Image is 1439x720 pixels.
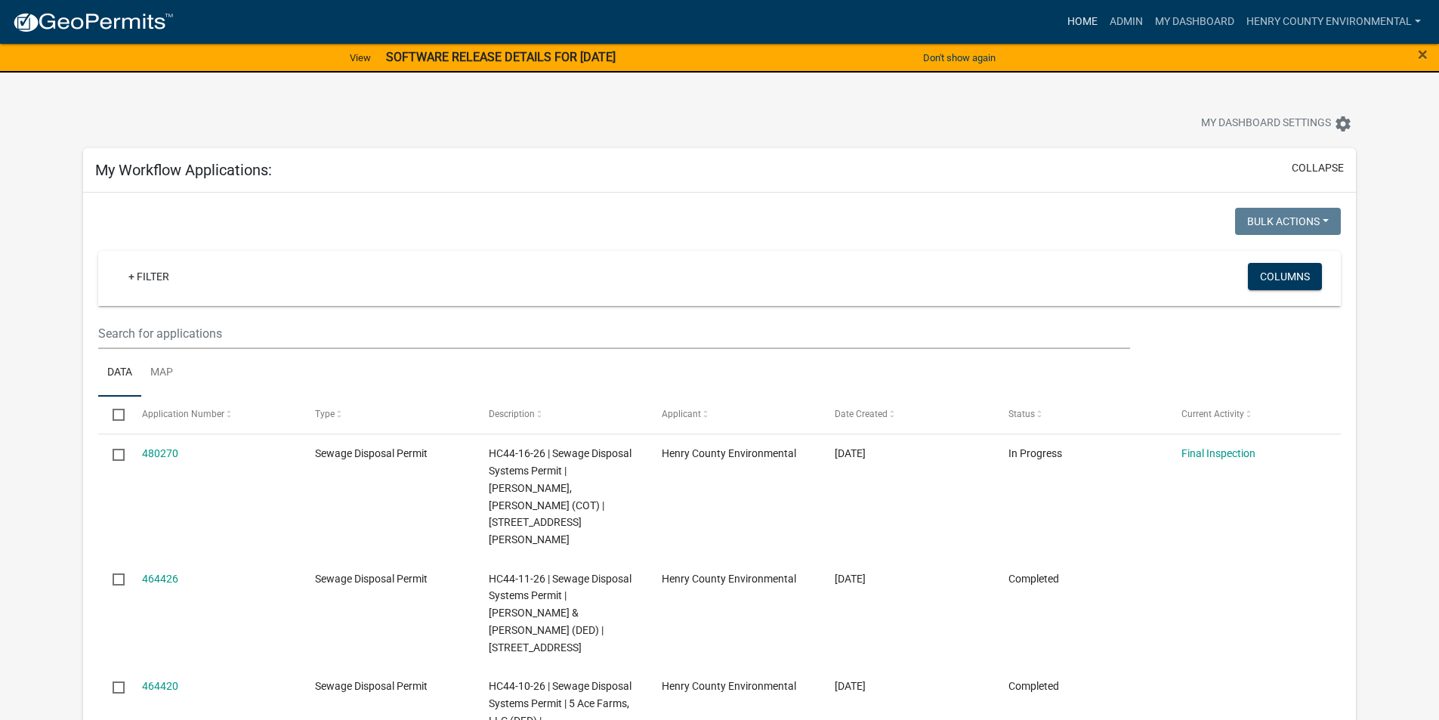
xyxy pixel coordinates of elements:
[647,397,820,433] datatable-header-cell: Applicant
[1201,115,1331,133] span: My Dashboard Settings
[835,680,866,692] span: 08/15/2025
[917,45,1002,70] button: Don't show again
[1240,8,1427,36] a: Henry County Environmental
[662,680,796,692] span: Henry County Environmental
[489,573,631,654] span: HC44-11-26 | Sewage Disposal Systems Permit | Housh, John D & Kimberly A (DED) | 1466 OLD HWY 34
[1418,45,1428,63] button: Close
[1418,44,1428,65] span: ×
[128,397,301,433] datatable-header-cell: Application Number
[98,318,1129,349] input: Search for applications
[116,263,181,290] a: + Filter
[662,573,796,585] span: Henry County Environmental
[315,680,428,692] span: Sewage Disposal Permit
[1248,263,1322,290] button: Columns
[835,447,866,459] span: 09/18/2025
[1104,8,1149,36] a: Admin
[1008,447,1062,459] span: In Progress
[344,45,377,70] a: View
[1167,397,1340,433] datatable-header-cell: Current Activity
[835,409,888,419] span: Date Created
[301,397,474,433] datatable-header-cell: Type
[1008,573,1059,585] span: Completed
[315,573,428,585] span: Sewage Disposal Permit
[141,349,182,397] a: Map
[662,447,796,459] span: Henry County Environmental
[489,409,535,419] span: Description
[835,573,866,585] span: 08/15/2025
[315,447,428,459] span: Sewage Disposal Permit
[98,349,141,397] a: Data
[1008,680,1059,692] span: Completed
[95,161,272,179] h5: My Workflow Applications:
[1235,208,1341,235] button: Bulk Actions
[1181,447,1255,459] a: Final Inspection
[1008,409,1035,419] span: Status
[1334,115,1352,133] i: settings
[315,409,335,419] span: Type
[662,409,701,419] span: Applicant
[98,397,127,433] datatable-header-cell: Select
[1189,109,1364,138] button: My Dashboard Settingssettings
[142,573,178,585] a: 464426
[1061,8,1104,36] a: Home
[142,409,224,419] span: Application Number
[142,680,178,692] a: 464420
[1149,8,1240,36] a: My Dashboard
[1292,160,1344,176] button: collapse
[820,397,993,433] datatable-header-cell: Date Created
[489,447,631,545] span: HC44-16-26 | Sewage Disposal Systems Permit | Reif, Ruth Beckman (COT) | 2799 HENRY/DES M AVE
[386,50,616,64] strong: SOFTWARE RELEASE DETAILS FOR [DATE]
[142,447,178,459] a: 480270
[474,397,647,433] datatable-header-cell: Description
[994,397,1167,433] datatable-header-cell: Status
[1181,409,1244,419] span: Current Activity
